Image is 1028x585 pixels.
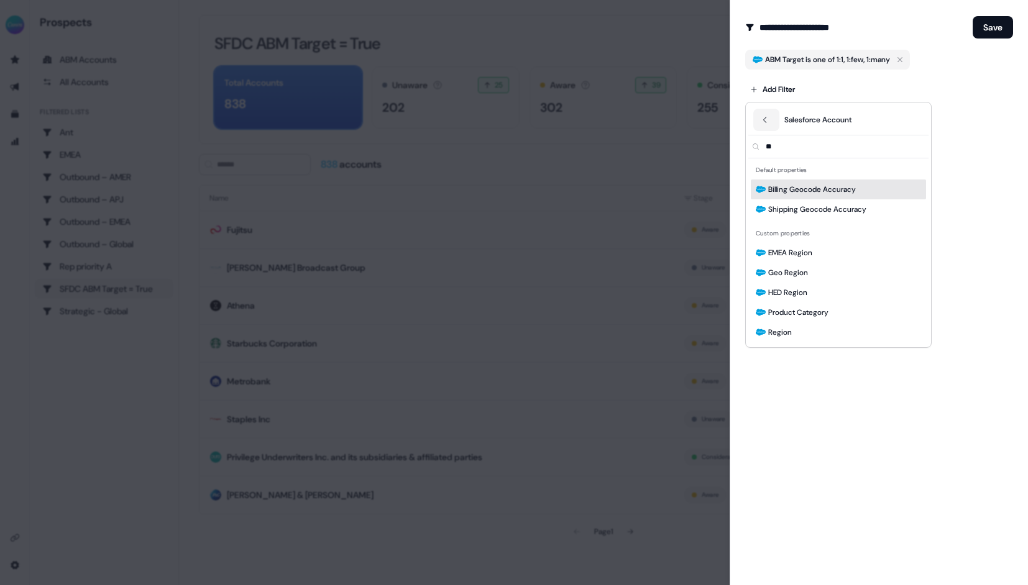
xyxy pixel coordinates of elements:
div: Add Filter [745,102,932,348]
div: Suggestions [748,158,929,345]
span: Billing Geocode Accuracy [768,183,856,196]
span: Region [768,326,792,338]
span: Shipping Geocode Accuracy [768,203,866,215]
span: Geo Region [768,266,808,279]
button: Back [753,109,779,131]
span: EMEA Region [768,247,812,259]
span: Salesforce Account [784,114,851,126]
div: Default properties [751,161,926,179]
span: Product Category [768,306,828,319]
span: HED Region [768,286,807,299]
div: Custom properties [751,224,926,243]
